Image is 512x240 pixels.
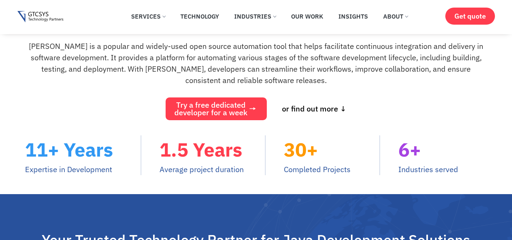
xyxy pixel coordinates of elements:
span: 6+ [398,137,421,162]
a: Technology [175,8,225,25]
span: 30+ [284,137,318,162]
a: Our Work [285,8,329,25]
img: JENKINS Development Service Gtcsys logo [17,11,63,23]
a: Get quote [445,8,495,25]
a: Services [125,8,171,25]
p: Expertise in Development [25,164,141,175]
div: [PERSON_NAME] is a popular and widely-used open source automation tool that helps facilitate cont... [29,41,484,90]
a: Try a free dedicateddeveloper for a week [166,97,267,120]
a: Industries [229,8,282,25]
p: Industries served [398,164,495,175]
p: Average project duration [160,164,265,175]
a: About [377,8,413,25]
a: Insights [333,8,374,25]
a: or find out more ↓ [274,97,354,120]
span: or find out more ↓ [282,105,346,113]
span: Try a free dedicated developer for a week [174,101,247,116]
span: 1.5 Years [160,137,242,162]
p: Completed Projects [284,164,379,175]
span: Get quote [454,12,486,20]
span: 11+ Years [25,137,113,162]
